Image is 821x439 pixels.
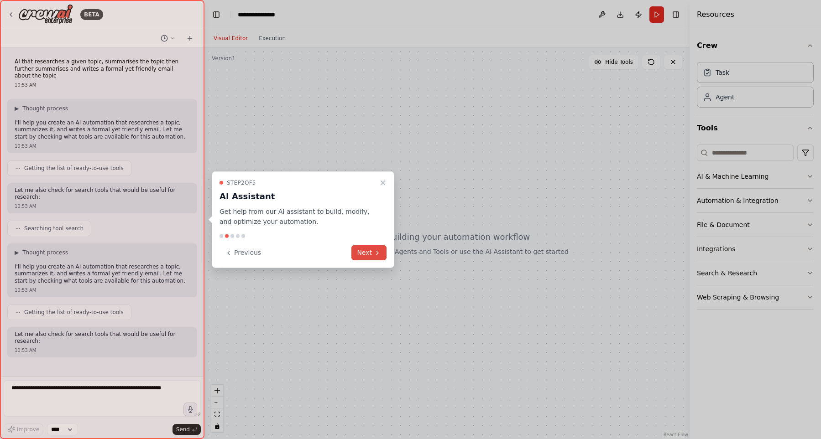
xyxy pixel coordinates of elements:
h3: AI Assistant [220,190,376,202]
button: Previous [220,245,267,260]
span: Step 2 of 5 [227,179,256,186]
button: Close walkthrough [377,177,388,188]
p: Get help from our AI assistant to build, modify, and optimize your automation. [220,206,376,227]
button: Next [351,245,387,260]
button: Hide left sidebar [210,8,223,21]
